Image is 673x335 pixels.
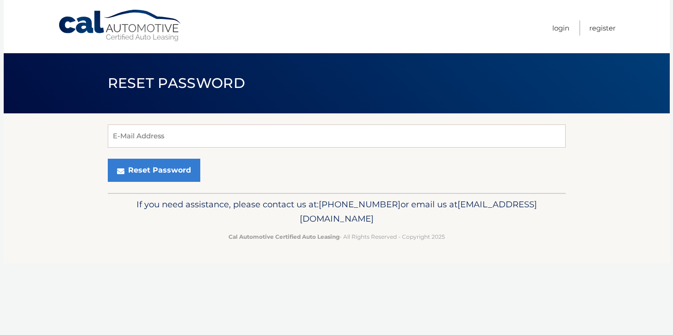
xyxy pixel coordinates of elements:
[589,20,616,36] a: Register
[58,9,183,42] a: Cal Automotive
[114,232,560,242] p: - All Rights Reserved - Copyright 2025
[552,20,569,36] a: Login
[108,159,200,182] button: Reset Password
[108,74,245,92] span: Reset Password
[114,197,560,227] p: If you need assistance, please contact us at: or email us at
[228,233,340,240] strong: Cal Automotive Certified Auto Leasing
[319,199,401,210] span: [PHONE_NUMBER]
[108,124,566,148] input: E-Mail Address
